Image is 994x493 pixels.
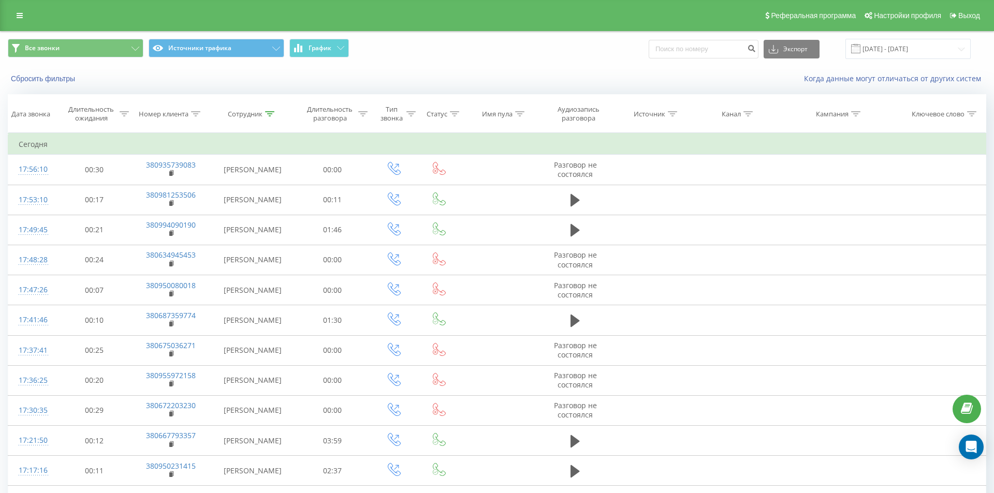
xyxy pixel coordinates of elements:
[146,370,196,380] a: 380955972158
[634,110,665,118] div: Источник
[304,105,356,123] div: Длительность разговора
[295,185,370,215] td: 00:11
[19,370,46,391] div: 17:36:25
[295,215,370,245] td: 01:46
[146,310,196,320] a: 380687359774
[210,185,295,215] td: [PERSON_NAME]
[146,190,196,200] a: 380981253506
[379,105,404,123] div: Тип звонка
[146,160,196,170] a: 380935739083
[146,280,196,290] a: 380950080018
[427,110,447,118] div: Статус
[66,105,118,123] div: Длительность ожидания
[210,395,295,425] td: [PERSON_NAME]
[554,250,597,269] span: Разговор не состоялся
[295,275,370,305] td: 00:00
[56,335,132,365] td: 00:25
[19,190,46,210] div: 17:53:10
[295,245,370,275] td: 00:00
[210,365,295,395] td: [PERSON_NAME]
[295,456,370,486] td: 02:37
[649,40,758,58] input: Поиск по номеру
[19,280,46,300] div: 17:47:26
[56,155,132,185] td: 00:30
[309,44,331,52] span: График
[482,110,513,118] div: Имя пула
[19,250,46,270] div: 17:48:28
[210,305,295,335] td: [PERSON_NAME]
[8,39,143,57] button: Все звонки
[295,335,370,365] td: 00:00
[958,11,980,20] span: Выход
[804,73,986,83] a: Когда данные могут отличаться от других систем
[295,155,370,185] td: 00:00
[816,110,849,118] div: Кампания
[8,74,80,83] button: Сбросить фильтры
[210,426,295,456] td: [PERSON_NAME]
[210,275,295,305] td: [PERSON_NAME]
[554,400,597,420] span: Разговор не состоялся
[722,110,741,118] div: Канал
[912,110,964,118] div: Ключевое слово
[19,340,46,361] div: 17:37:41
[25,44,60,52] span: Все звонки
[146,400,196,410] a: 380672203230
[19,400,46,421] div: 17:30:35
[56,365,132,395] td: 00:20
[19,159,46,180] div: 17:56:10
[210,245,295,275] td: [PERSON_NAME]
[295,426,370,456] td: 03:59
[56,275,132,305] td: 00:07
[146,250,196,260] a: 380634945453
[146,220,196,230] a: 380994090190
[146,461,196,471] a: 380950231415
[764,40,820,58] button: Экспорт
[771,11,856,20] span: Реферальная программа
[959,435,984,459] div: Open Intercom Messenger
[874,11,941,20] span: Настройки профиля
[56,185,132,215] td: 00:17
[146,340,196,350] a: 380675036271
[11,110,50,118] div: Дата звонка
[548,105,609,123] div: Аудиозапись разговора
[56,426,132,456] td: 00:12
[149,39,284,57] button: Источники трафика
[19,220,46,240] div: 17:49:45
[210,335,295,365] td: [PERSON_NAME]
[289,39,349,57] button: График
[56,395,132,425] td: 00:29
[19,460,46,481] div: 17:17:16
[8,134,986,155] td: Сегодня
[554,160,597,179] span: Разговор не состоялся
[554,280,597,300] span: Разговор не состоялся
[19,430,46,451] div: 17:21:50
[19,310,46,330] div: 17:41:46
[146,430,196,440] a: 380667793357
[56,245,132,275] td: 00:24
[210,155,295,185] td: [PERSON_NAME]
[295,395,370,425] td: 00:00
[295,365,370,395] td: 00:00
[56,305,132,335] td: 00:10
[295,305,370,335] td: 01:30
[554,370,597,390] span: Разговор не состоялся
[210,215,295,245] td: [PERSON_NAME]
[554,340,597,360] span: Разговор не состоялся
[56,456,132,486] td: 00:11
[210,456,295,486] td: [PERSON_NAME]
[56,215,132,245] td: 00:21
[228,110,262,118] div: Сотрудник
[139,110,188,118] div: Номер клиента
